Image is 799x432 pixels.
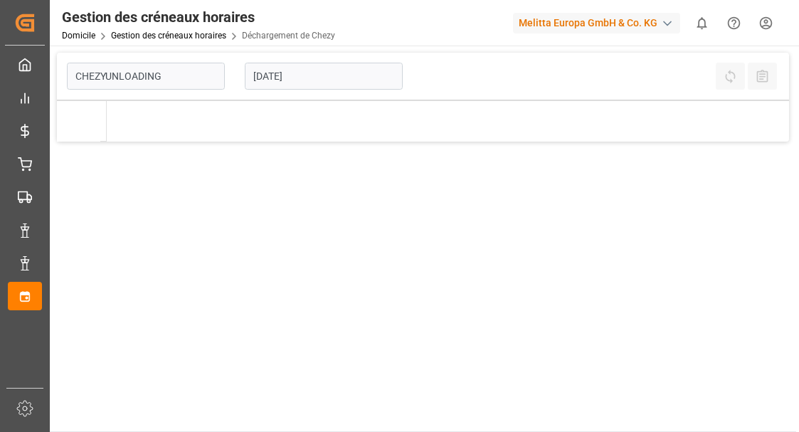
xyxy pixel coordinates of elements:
button: Centre d’aide [718,7,750,39]
button: Afficher 0 nouvelles notifications [686,7,718,39]
button: Melitta Europa GmbH & Co. KG [513,9,686,36]
input: Type à rechercher/sélectionner [67,63,225,90]
div: Gestion des créneaux horaires [62,6,335,28]
input: JJ-MM-AAAA [245,63,403,90]
a: Domicile [62,31,95,41]
font: Melitta Europa GmbH & Co. KG [519,16,657,31]
a: Gestion des créneaux horaires [111,31,226,41]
